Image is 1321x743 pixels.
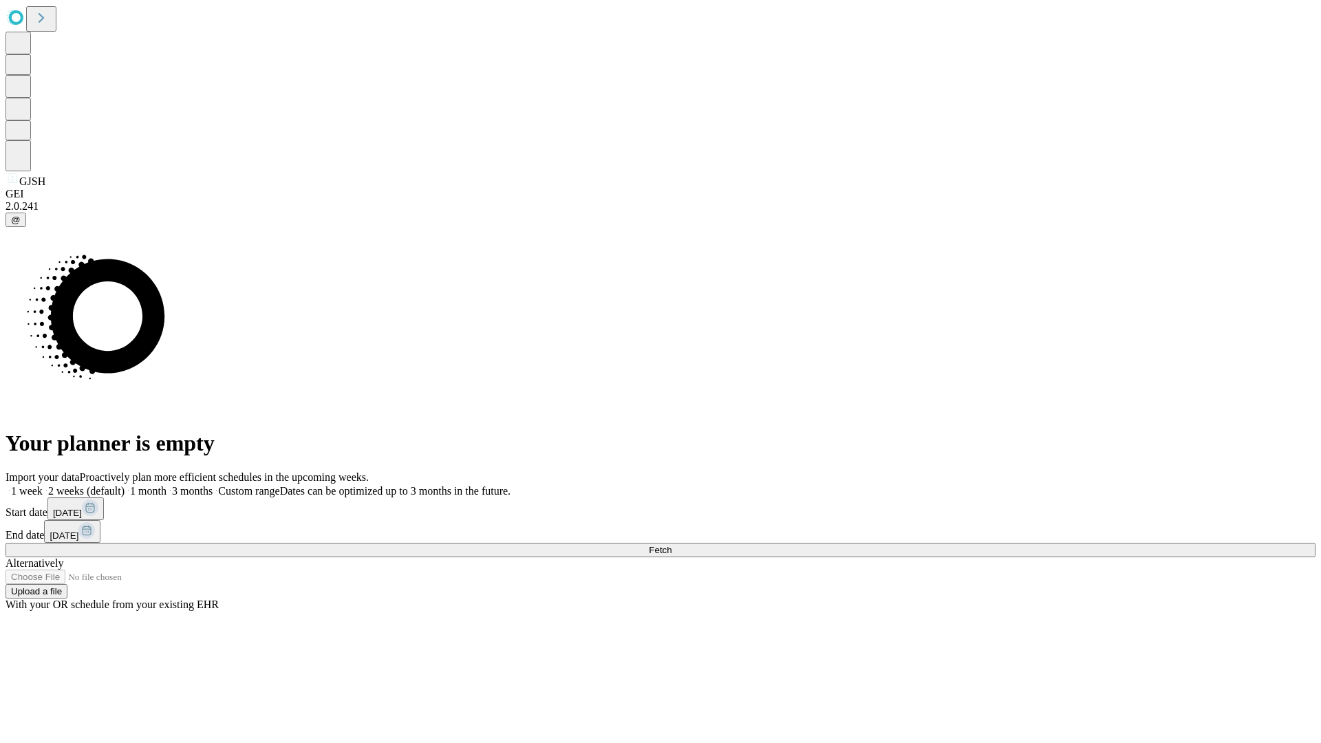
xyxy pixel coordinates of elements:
span: Proactively plan more efficient schedules in the upcoming weeks. [80,471,369,483]
span: Fetch [649,545,672,555]
button: Fetch [6,543,1315,557]
button: @ [6,213,26,227]
button: [DATE] [44,520,100,543]
span: 3 months [172,485,213,497]
span: [DATE] [50,530,78,541]
span: Dates can be optimized up to 3 months in the future. [280,485,511,497]
button: Upload a file [6,584,67,599]
span: 1 month [130,485,167,497]
div: GEI [6,188,1315,200]
span: 2 weeks (default) [48,485,125,497]
div: 2.0.241 [6,200,1315,213]
span: Alternatively [6,557,63,569]
div: Start date [6,497,1315,520]
span: [DATE] [53,508,82,518]
span: Import your data [6,471,80,483]
span: @ [11,215,21,225]
span: GJSH [19,175,45,187]
h1: Your planner is empty [6,431,1315,456]
span: Custom range [218,485,279,497]
div: End date [6,520,1315,543]
span: With your OR schedule from your existing EHR [6,599,219,610]
span: 1 week [11,485,43,497]
button: [DATE] [47,497,104,520]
